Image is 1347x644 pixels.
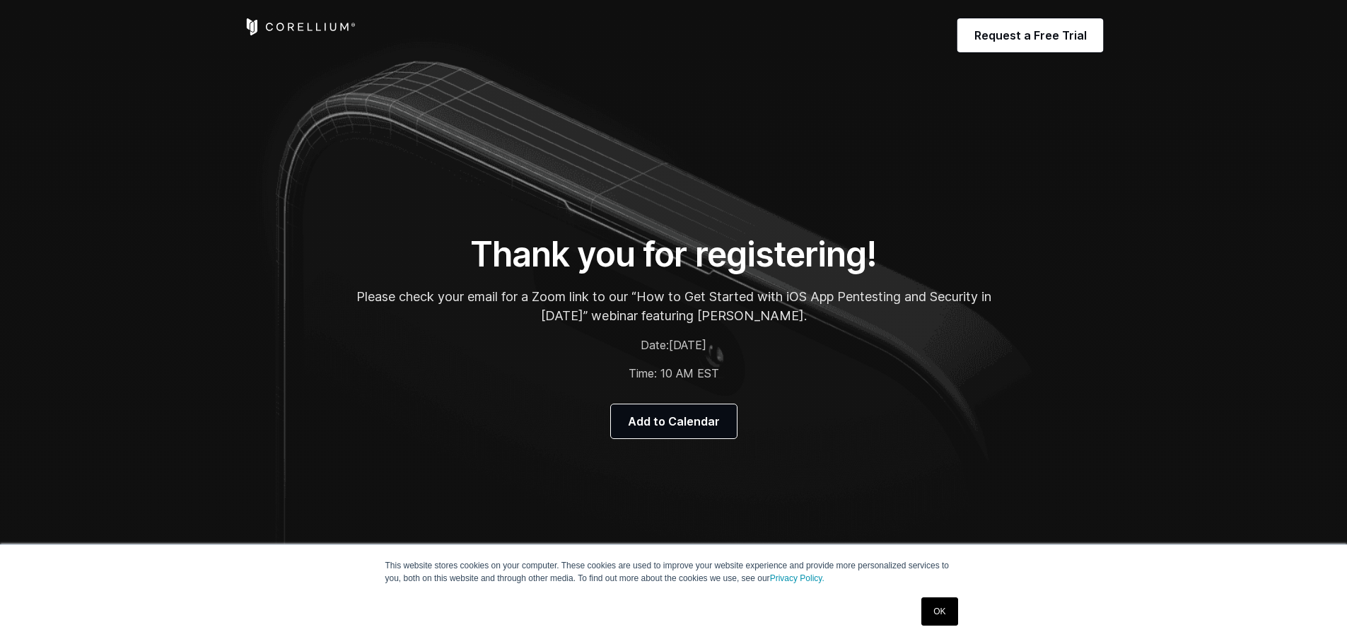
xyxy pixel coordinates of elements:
a: OK [921,597,957,626]
span: Request a Free Trial [974,27,1087,44]
a: Privacy Policy. [770,573,824,583]
p: Please check your email for a Zoom link to our “How to Get Started with iOS App Pentesting and Se... [356,287,992,325]
h1: Thank you for registering! [356,233,992,276]
a: Add to Calendar [611,404,737,438]
p: Time: 10 AM EST [356,365,992,382]
a: Corellium Home [244,18,356,35]
span: Add to Calendar [628,413,720,430]
p: Date: [356,336,992,353]
span: [DATE] [669,338,706,352]
a: Request a Free Trial [957,18,1104,52]
p: This website stores cookies on your computer. These cookies are used to improve your website expe... [385,559,962,585]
